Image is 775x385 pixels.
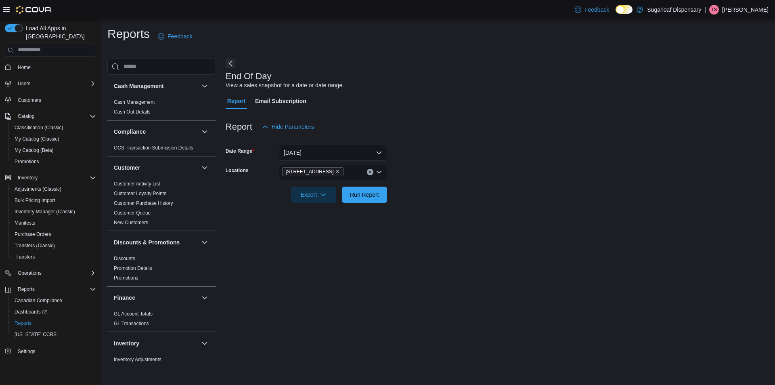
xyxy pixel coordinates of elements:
[18,64,31,71] span: Home
[107,26,150,42] h1: Reports
[279,145,387,161] button: [DATE]
[15,346,96,356] span: Settings
[107,309,216,332] div: Finance
[155,28,195,44] a: Feedback
[259,119,317,135] button: Hide Parameters
[11,157,42,166] a: Promotions
[114,275,138,281] a: Promotions
[114,82,198,90] button: Cash Management
[286,168,334,176] span: [STREET_ADDRESS]
[226,81,344,90] div: View a sales snapshot for a date or date range.
[226,59,235,68] button: Next
[15,173,41,183] button: Inventory
[272,123,314,131] span: Hide Parameters
[114,238,180,246] h3: Discounts & Promotions
[114,275,138,281] span: Promotions
[11,196,59,205] a: Bulk Pricing Import
[15,220,35,226] span: Manifests
[11,252,96,262] span: Transfers
[18,97,41,103] span: Customers
[2,284,99,295] button: Reports
[8,183,99,195] button: Adjustments (Classic)
[11,218,38,228] a: Manifests
[2,345,99,357] button: Settings
[291,187,336,203] button: Export
[200,163,209,173] button: Customer
[15,347,38,356] a: Settings
[107,143,216,156] div: Compliance
[23,24,96,40] span: Load All Apps in [GEOGRAPHIC_DATA]
[11,134,63,144] a: My Catalog (Classic)
[367,169,373,175] button: Clear input
[8,251,99,263] button: Transfers
[114,128,198,136] button: Compliance
[114,145,193,151] span: OCS Transaction Submission Details
[722,5,769,15] p: [PERSON_NAME]
[8,318,99,329] button: Reports
[15,124,63,131] span: Classification (Classic)
[114,210,151,216] a: Customer Queue
[282,167,344,176] span: 411 N Commercial St.
[114,99,155,105] a: Cash Management
[226,72,272,81] h3: End Of Day
[15,331,57,338] span: [US_STATE] CCRS
[114,219,148,226] span: New Customers
[5,58,96,378] nav: Complex example
[114,238,198,246] button: Discounts & Promotions
[15,95,44,105] a: Customers
[114,339,139,347] h3: Inventory
[226,122,252,132] h3: Report
[11,318,35,328] a: Reports
[18,113,34,120] span: Catalog
[200,238,209,247] button: Discounts & Promotions
[114,311,153,317] a: GL Account Totals
[18,348,35,355] span: Settings
[11,196,96,205] span: Bulk Pricing Import
[2,172,99,183] button: Inventory
[11,318,96,328] span: Reports
[15,63,34,72] a: Home
[11,145,57,155] a: My Catalog (Beta)
[18,286,35,292] span: Reports
[15,231,51,238] span: Purchase Orders
[15,112,96,121] span: Catalog
[114,256,135,261] a: Discounts
[114,128,146,136] h3: Compliance
[647,5,701,15] p: Sugarloaf Dispensary
[15,208,75,215] span: Inventory Manager (Classic)
[8,306,99,318] a: Dashboards
[200,127,209,137] button: Compliance
[15,320,31,326] span: Reports
[200,81,209,91] button: Cash Management
[114,191,166,196] a: Customer Loyalty Points
[200,293,209,303] button: Finance
[114,164,140,172] h3: Customer
[11,157,96,166] span: Promotions
[15,186,61,192] span: Adjustments (Classic)
[18,80,30,87] span: Users
[11,123,96,133] span: Classification (Classic)
[107,254,216,286] div: Discounts & Promotions
[11,207,96,217] span: Inventory Manager (Classic)
[11,241,58,250] a: Transfers (Classic)
[15,79,34,88] button: Users
[8,295,99,306] button: Canadian Compliance
[114,210,151,216] span: Customer Queue
[8,145,99,156] button: My Catalog (Beta)
[18,175,38,181] span: Inventory
[15,136,59,142] span: My Catalog (Classic)
[2,61,99,73] button: Home
[114,294,135,302] h3: Finance
[11,229,96,239] span: Purchase Orders
[114,265,152,271] a: Promotion Details
[616,5,633,14] input: Dark Mode
[8,122,99,133] button: Classification (Classic)
[11,296,96,305] span: Canadian Compliance
[2,78,99,89] button: Users
[200,339,209,348] button: Inventory
[114,339,198,347] button: Inventory
[15,112,38,121] button: Catalog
